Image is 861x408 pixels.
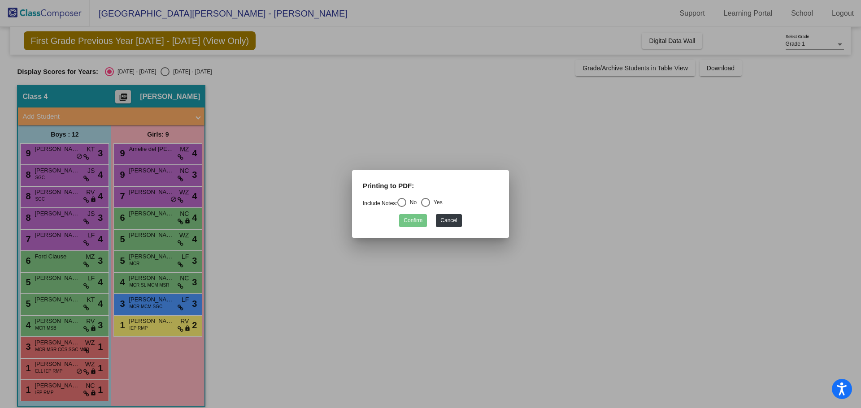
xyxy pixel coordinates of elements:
button: Cancel [436,214,461,227]
a: Include Notes: [363,200,397,206]
mat-radio-group: Select an option [363,200,443,206]
div: Yes [430,198,443,206]
button: Confirm [399,214,427,227]
div: No [406,198,417,206]
label: Printing to PDF: [363,181,414,191]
